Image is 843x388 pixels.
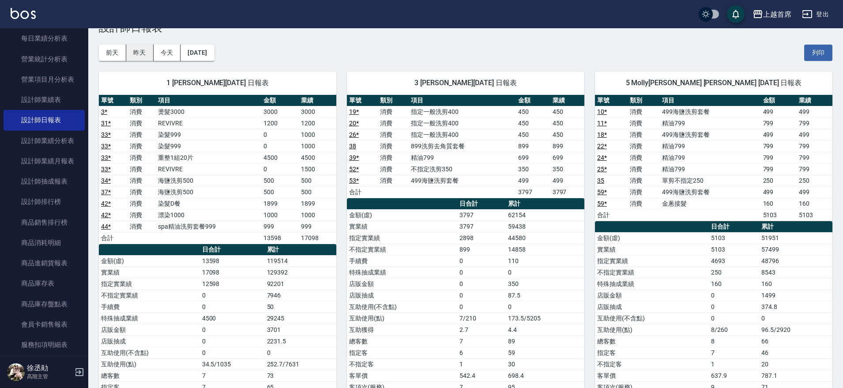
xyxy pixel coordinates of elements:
h5: 徐丞勛 [27,364,72,373]
td: 0 [200,290,265,301]
td: 8 [709,335,759,347]
td: 1899 [299,198,336,209]
td: 重整1組20片 [156,152,261,163]
table: a dense table [99,95,336,244]
td: 互助使用(不含點) [595,313,709,324]
th: 項目 [156,95,261,106]
td: 20 [759,358,832,370]
td: 350 [516,163,550,175]
td: 1200 [299,117,336,129]
td: 250 [709,267,759,278]
td: 899洗剪去角質套餐 [409,140,516,152]
td: 店販金額 [99,324,200,335]
th: 金額 [761,95,797,106]
td: 互助使用(不含點) [99,347,200,358]
button: 昨天 [126,45,154,61]
button: [DATE] [181,45,214,61]
td: 金額(虛) [347,209,457,221]
td: 0 [709,301,759,313]
td: 0 [506,301,584,313]
td: spa精油洗剪套餐999 [156,221,261,232]
th: 業績 [797,95,832,106]
td: 燙髮3000 [156,106,261,117]
td: 消費 [128,209,156,221]
td: 0 [457,267,506,278]
td: 手續費 [99,301,200,313]
td: 350 [550,163,584,175]
td: 160 [761,198,797,209]
button: 登出 [798,6,832,23]
td: 消費 [128,221,156,232]
td: 實業績 [99,267,200,278]
td: 5103 [761,209,797,221]
td: 消費 [378,175,409,186]
td: 3701 [265,324,336,335]
a: 每日業績分析表 [4,28,85,49]
td: 999 [261,221,299,232]
a: 商品消耗明細 [4,233,85,253]
td: 119514 [265,255,336,267]
td: 店販金額 [347,278,457,290]
td: 消費 [128,106,156,117]
td: 499 [797,186,832,198]
td: 1499 [759,290,832,301]
td: 總客數 [347,335,457,347]
td: 不指定客 [595,358,709,370]
td: 客單價 [347,370,457,381]
th: 項目 [409,95,516,106]
th: 金額 [261,95,299,106]
td: 1000 [299,140,336,152]
td: 799 [797,140,832,152]
td: 96.5/2920 [759,324,832,335]
button: 上越首席 [749,5,795,23]
td: 44580 [506,232,584,244]
td: 499 [797,129,832,140]
td: 0 [200,347,265,358]
a: 38 [349,143,356,150]
a: 設計師抽成報表 [4,171,85,192]
td: 金額(虛) [595,232,709,244]
td: 指定客 [347,347,457,358]
th: 累計 [506,198,584,210]
td: 消費 [378,129,409,140]
td: 4693 [709,255,759,267]
span: 1 [PERSON_NAME][DATE] 日報表 [109,79,326,87]
td: 5103 [709,232,759,244]
span: 5 Molly[PERSON_NAME] [PERSON_NAME] [DATE] 日報表 [606,79,822,87]
td: 0 [457,255,506,267]
td: 499海鹽洗剪套餐 [660,186,760,198]
th: 金額 [516,95,550,106]
td: 染髮999 [156,140,261,152]
td: 消費 [628,129,660,140]
td: 173.5/5205 [506,313,584,324]
td: 0 [200,324,265,335]
a: 營業項目月分析表 [4,69,85,90]
td: 17098 [200,267,265,278]
th: 單號 [99,95,128,106]
a: 服務扣項明細表 [4,335,85,355]
td: 0 [261,140,299,152]
td: 消費 [128,140,156,152]
td: 消費 [378,140,409,152]
td: 250 [761,175,797,186]
td: 787.1 [759,370,832,381]
div: 上越首席 [763,9,791,20]
td: 實業績 [347,221,457,232]
td: 3797 [457,209,506,221]
td: 450 [516,106,550,117]
td: 29245 [265,313,336,324]
td: 消費 [628,198,660,209]
td: 30 [506,358,584,370]
td: 消費 [128,117,156,129]
td: 999 [299,221,336,232]
td: 92201 [265,278,336,290]
td: 160 [797,198,832,209]
td: 252.7/7631 [265,358,336,370]
img: Person [7,363,25,381]
td: 500 [261,175,299,186]
td: 手續費 [347,255,457,267]
th: 累計 [759,221,832,233]
td: 499海鹽洗剪套餐 [660,106,760,117]
td: 客單價 [595,370,709,381]
a: 會員卡銷售報表 [4,314,85,335]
